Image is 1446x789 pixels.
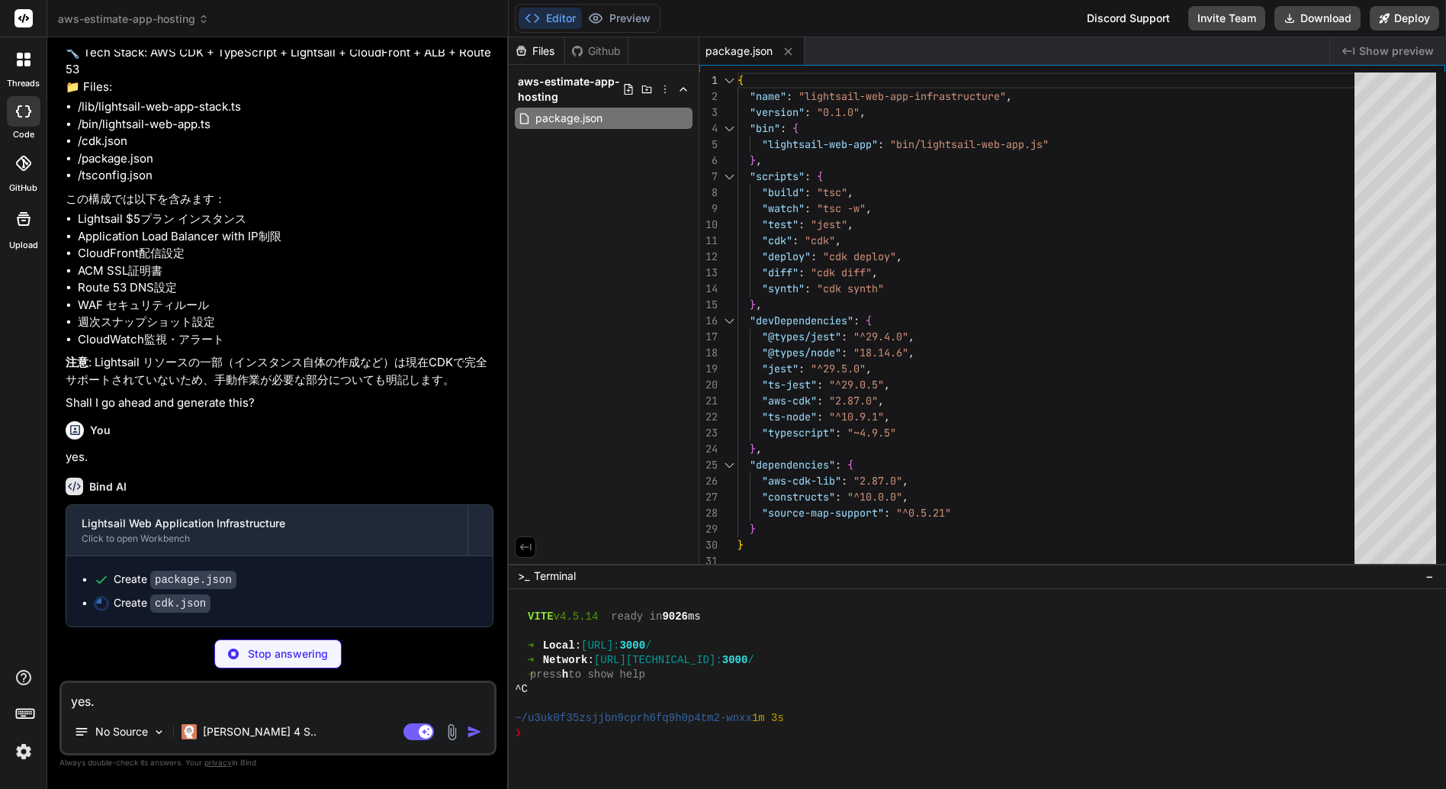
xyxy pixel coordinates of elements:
[699,169,718,185] div: 7
[699,553,718,569] div: 31
[835,458,841,472] span: :
[699,233,718,249] div: 11
[1422,564,1437,588] button: −
[554,610,599,624] span: v4.5.14
[78,167,493,185] li: /tsconfig.json
[78,331,493,349] li: CloudWatch監視・アラート
[82,533,452,545] div: Click to open Workbench
[750,105,805,119] span: "version"
[78,279,493,297] li: Route 53 DNS設定
[896,250,902,263] span: ,
[699,489,718,505] div: 27
[762,394,817,407] span: "aws-cdk"
[699,265,718,281] div: 13
[878,137,884,151] span: :
[699,329,718,345] div: 17
[543,639,575,653] span: Local
[575,639,581,653] span: :
[847,426,896,440] span: "~4.9.5"
[594,653,722,668] span: [URL][TECHNICAL_ID]:
[792,233,799,247] span: :
[153,726,165,739] img: Pick Models
[699,457,718,473] div: 25
[750,314,853,327] span: "devDependencies"
[722,653,748,668] span: 3000
[750,169,805,183] span: "scripts"
[11,739,37,765] img: settings
[762,217,799,231] span: "test"
[645,639,651,653] span: /
[719,169,739,185] div: Click to collapse the range.
[719,313,739,329] div: Click to collapse the range.
[847,458,853,472] span: {
[866,362,872,375] span: ,
[1359,43,1434,59] span: Show preview
[699,361,718,377] div: 19
[829,394,878,407] span: "2.87.0"
[528,610,554,624] span: VITE
[1188,6,1265,31] button: Invite Team
[699,185,718,201] div: 8
[762,346,841,359] span: "@types/node"
[611,610,662,624] span: ready in
[750,153,756,167] span: }
[805,282,811,295] span: :
[762,362,799,375] span: "jest"
[750,442,756,456] span: }
[248,646,328,662] p: Stop answering
[78,245,493,262] li: CloudFront配信設定
[866,314,872,327] span: {
[688,610,701,624] span: ms
[699,137,718,153] div: 5
[699,89,718,105] div: 2
[817,169,823,183] span: {
[699,313,718,329] div: 16
[762,378,817,391] span: "ts-jest"
[756,298,762,311] span: ,
[719,457,739,473] div: Click to collapse the range.
[762,330,841,343] span: "@types/jest"
[902,490,908,504] span: ,
[95,724,148,739] p: No Source
[762,410,817,423] span: "ts-node"
[534,568,576,584] span: Terminal
[762,233,792,247] span: "cdk"
[762,490,835,504] span: "constructs"
[747,653,754,668] span: /
[884,506,890,520] span: :
[515,711,752,726] span: ~/u3uk0f35zsjjbn9cprh6fq9h0p4tm2-wnxx
[699,201,718,217] div: 9
[752,711,784,726] span: 1m 3s
[719,72,739,89] div: Click to collapse the range.
[699,153,718,169] div: 6
[58,11,209,27] span: aws-estimate-app-hosting
[805,105,811,119] span: :
[182,724,197,739] img: Claude 4 Sonnet
[9,239,38,252] label: Upload
[66,505,468,556] button: Lightsail Web Application InfrastructureClick to open Workbench
[528,639,530,653] span: ➜
[699,297,718,313] div: 15
[823,250,896,263] span: "cdk deploy"
[587,653,593,668] span: :
[582,8,657,29] button: Preview
[78,314,493,331] li: 週次スナップショット設定
[78,297,493,314] li: WAF セキュリティルール
[878,394,884,407] span: ,
[1078,6,1179,31] div: Discord Support
[829,410,884,423] span: "^10.9.1"
[699,217,718,233] div: 10
[90,423,111,438] h6: You
[896,506,951,520] span: "^0.5.21"
[841,474,847,488] span: :
[699,521,718,537] div: 29
[847,217,853,231] span: ,
[908,346,914,359] span: ,
[817,201,866,215] span: "tsc -w"
[762,266,799,279] span: "diff"
[78,116,493,134] li: /bin/lightsail-web-app.ts
[799,217,805,231] span: :
[78,133,493,150] li: /cdk.json
[150,594,210,613] code: cdk.json
[750,298,756,311] span: }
